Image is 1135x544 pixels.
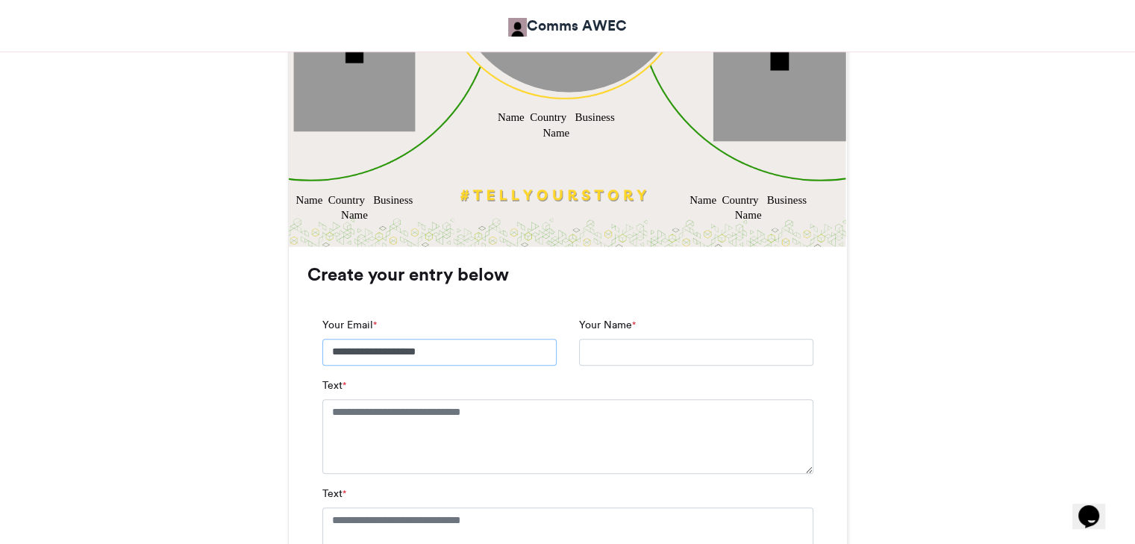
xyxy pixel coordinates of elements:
[687,192,809,223] div: Name Country Business Name
[508,15,627,37] a: Comms AWEC
[293,192,415,223] div: Name Country Business Name
[508,18,527,37] img: Comms AWEC
[495,110,616,141] div: Name Country Business Name
[1072,484,1120,529] iframe: chat widget
[322,317,377,333] label: Your Email
[307,266,828,284] h3: Create your entry below
[322,378,346,393] label: Text
[579,317,636,333] label: Your Name
[322,486,346,501] label: Text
